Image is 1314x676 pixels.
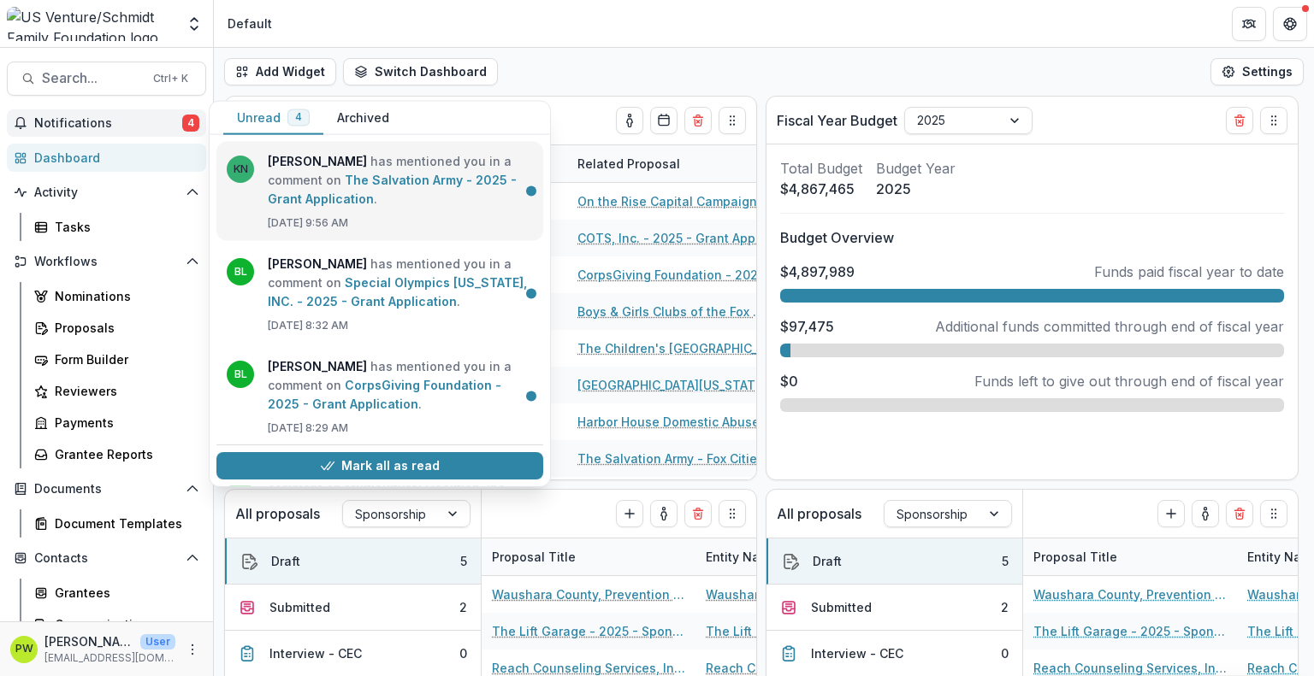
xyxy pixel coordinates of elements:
a: Payments [27,409,206,437]
button: Submitted2 [766,585,1022,631]
button: Create Proposal [616,500,643,527]
div: Entity Name [695,538,909,575]
p: Budget Year [876,158,956,179]
button: Open Contacts [7,544,206,572]
a: Waushara County, Prevention Council - 2025 - Grant Application [492,585,685,603]
button: Draft5 [225,538,481,585]
div: Grantees [55,584,192,602]
button: Drag [719,500,746,527]
div: Submitted [269,598,330,616]
a: Dashboard [7,144,206,172]
button: Switch Dashboard [343,58,498,85]
p: Budget Overview [780,227,1284,248]
a: Document Templates [27,509,206,538]
button: Add Widget [224,58,336,85]
p: [EMAIL_ADDRESS][DOMAIN_NAME] [44,650,175,666]
span: Contacts [34,551,179,566]
div: Reviewers [55,382,192,400]
a: The Lift Garage - 2025 - Sponsorship Application Grant [1033,622,1227,640]
div: Interview - CEC [811,644,903,662]
a: Waushara County, Prevention Council [706,585,899,603]
span: Documents [34,482,179,497]
div: 0 [459,644,467,662]
a: On the Rise Capital Campaign [577,192,757,210]
a: Grantee Reports [27,440,206,468]
button: toggle-assigned-to-me [650,500,678,527]
button: Open Activity [7,179,206,206]
a: Grantees [27,579,206,607]
div: Proposal Title [482,548,586,566]
button: Mark all as read [216,452,543,479]
div: Nominations [55,287,192,305]
p: All proposals [777,503,861,524]
span: Activity [34,185,179,200]
a: Reviewers [27,377,206,405]
img: US Venture/Schmidt Family Foundation logo [7,7,175,41]
p: 2025 [876,179,956,199]
a: The Salvation Army - 2025 - Grant Application [268,173,517,206]
div: Proposal Title [482,538,695,575]
button: Drag [1260,107,1287,134]
div: Related Proposal [567,155,690,173]
button: Open Workflows [7,248,206,275]
a: Form Builder [27,345,206,373]
a: The Salvation Army - Fox Cities - Red Kettle Match Day [577,450,771,467]
div: Default [228,15,272,32]
p: User [140,634,175,650]
button: Search... [7,62,206,96]
div: Draft [271,552,300,570]
span: Notifications [34,116,182,131]
a: Tasks [27,213,206,241]
p: [PERSON_NAME] [44,632,133,650]
a: Special Olympics [US_STATE], INC. - 2025 - Grant Application [268,275,527,309]
p: $4,897,989 [780,262,855,282]
a: [GEOGRAPHIC_DATA][US_STATE] - 2025 - Sponsorship Application Grant [577,376,771,394]
a: The Children's [GEOGRAPHIC_DATA] - 2025 - Grant Application [577,339,771,357]
button: toggle-assigned-to-me [616,107,643,134]
button: Open Documents [7,475,206,503]
div: 2 [1001,598,1009,616]
div: Proposal Title [1023,538,1237,575]
a: Nominations [27,282,206,310]
button: toggle-assigned-to-me [1192,500,1219,527]
a: Waushara County, Prevention Council - 2025 - Grant Application [1033,585,1227,603]
button: Draft5 [766,538,1022,585]
button: Open entity switcher [182,7,206,41]
div: 5 [1002,552,1009,570]
div: Communications [55,615,192,633]
button: More [182,639,203,660]
button: Delete card [684,500,712,527]
button: Partners [1232,7,1266,41]
button: Delete card [1226,107,1253,134]
button: Submitted2 [225,585,481,631]
div: Submitted [811,598,872,616]
span: Workflows [34,255,179,269]
a: The Lift Garage [706,622,800,640]
div: Related Proposal [567,145,781,182]
button: Get Help [1273,7,1307,41]
div: Parker Wolf [15,644,33,655]
a: COTS, Inc. - 2025 - Grant Application [577,229,771,247]
span: Search... [42,70,143,86]
div: Proposal Title [1023,548,1128,566]
p: Fiscal Year Budget [777,110,897,131]
div: 5 [460,552,467,570]
p: $4,867,465 [780,179,862,199]
p: Funds paid fiscal year to date [1094,262,1284,282]
button: Unread [223,102,323,135]
p: $0 [780,371,798,391]
p: Funds left to give out through end of fiscal year [974,371,1284,391]
div: Proposals [55,319,192,337]
a: Communications [27,610,206,638]
div: Ctrl + K [150,69,192,88]
p: All proposals [235,503,320,524]
div: Grantee Reports [55,445,192,463]
div: Tasks [55,218,192,236]
a: The Lift Garage - 2025 - Sponsorship Application Grant [492,622,685,640]
button: Archived [323,102,403,135]
div: Form Builder [55,350,192,368]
